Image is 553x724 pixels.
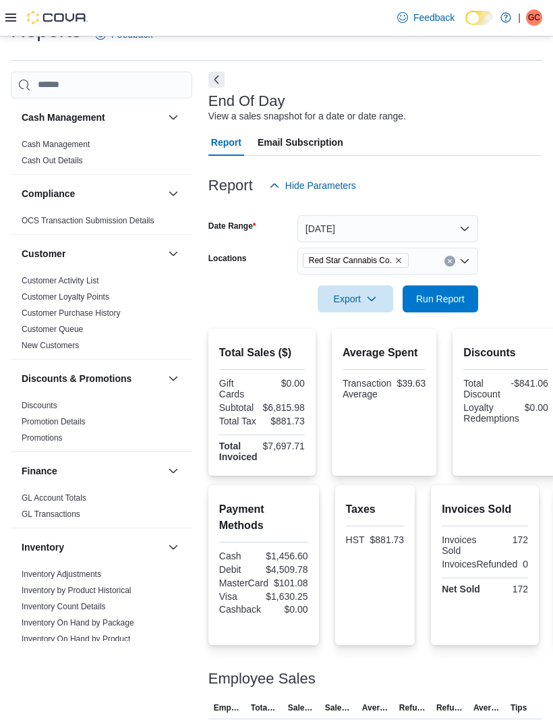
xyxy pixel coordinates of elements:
span: Feedback [413,11,455,24]
button: Compliance [22,187,163,200]
div: -$841.06 [508,378,548,389]
div: $881.73 [264,416,305,426]
a: Customer Loyalty Points [22,292,109,302]
a: Inventory On Hand by Product [22,634,130,644]
a: Promotions [22,433,63,443]
button: Run Report [403,285,478,312]
a: Inventory by Product Historical [22,586,132,595]
button: [DATE] [297,215,478,242]
div: $0.00 [264,378,305,389]
a: GL Transactions [22,509,80,519]
a: Cash Out Details [22,156,83,165]
strong: Total Invoiced [219,441,258,462]
span: Refunds (#) [436,702,463,713]
button: Clear input [444,256,455,267]
div: Compliance [11,213,192,234]
a: Promotion Details [22,417,86,426]
div: HST [346,534,365,545]
a: Inventory Adjustments [22,569,101,579]
p: | [518,9,521,26]
div: Subtotal [219,402,258,413]
div: Cash [219,551,260,561]
h2: Total Sales ($) [219,345,305,361]
span: Email Subscription [258,129,343,156]
span: Tips [511,702,527,713]
button: Cash Management [165,109,181,126]
div: $0.00 [266,604,308,615]
span: Red Star Cannabis Co. [309,254,392,267]
div: Customer [11,273,192,359]
button: Open list of options [459,256,470,267]
div: Debit [219,564,260,575]
div: Discounts & Promotions [11,397,192,451]
h2: Average Spent [343,345,426,361]
div: Cash Management [11,136,192,174]
span: Sales (#) [325,702,351,713]
a: Discounts [22,401,57,410]
h3: Inventory [22,540,64,554]
h3: Customer [22,247,65,260]
div: Finance [11,490,192,528]
button: Next [208,72,225,88]
span: Sales ($) [288,702,314,713]
div: MasterCard [219,578,268,588]
div: Gianfranco Catalano [526,9,542,26]
button: Remove Red Star Cannabis Co. from selection in this group [395,256,403,264]
h2: Discounts [463,345,548,361]
strong: Net Sold [442,584,480,594]
div: $101.08 [274,578,308,588]
button: Customer [22,247,163,260]
span: Total Invoiced [251,702,277,713]
div: Total Tax [219,416,260,426]
h2: Invoices Sold [442,501,528,518]
h3: Cash Management [22,111,105,124]
label: Date Range [208,221,256,231]
div: Gift Cards [219,378,260,399]
div: Total Discount [463,378,503,399]
h2: Taxes [346,501,405,518]
input: Dark Mode [465,11,494,25]
button: Finance [165,463,181,479]
div: Invoices Sold [442,534,482,556]
span: GC [528,9,540,26]
h3: Discounts & Promotions [22,372,132,385]
button: Inventory [22,540,163,554]
button: Export [318,285,393,312]
h3: Employee Sales [208,671,316,687]
div: $0.00 [525,402,548,413]
span: Average Refund [473,702,500,713]
div: Visa [219,591,260,602]
a: OCS Transaction Submission Details [22,216,154,225]
div: View a sales snapshot for a date or date range. [208,109,406,123]
div: 172 [488,534,528,545]
div: InvoicesRefunded [442,559,517,569]
button: Discounts & Promotions [22,372,163,385]
div: 172 [488,584,528,594]
span: Average Sale [362,702,388,713]
span: Refunds ($) [399,702,426,713]
span: Red Star Cannabis Co. [303,253,409,268]
a: Feedback [392,4,460,31]
div: $39.63 [397,378,426,389]
h2: Payment Methods [219,501,308,534]
span: Run Report [416,292,465,306]
img: Cova [27,11,88,24]
span: Hide Parameters [285,179,356,192]
span: Export [326,285,385,312]
div: $7,697.71 [263,441,305,451]
button: Customer [165,246,181,262]
div: Loyalty Redemptions [463,402,519,424]
a: New Customers [22,341,79,350]
div: 0 [523,559,528,569]
a: Customer Queue [22,325,83,334]
div: Cashback [219,604,261,615]
span: Employee [214,702,240,713]
button: Finance [22,464,163,478]
h3: Report [208,177,253,194]
button: Cash Management [22,111,163,124]
div: $1,630.25 [266,591,308,602]
button: Hide Parameters [264,172,361,199]
a: Cash Management [22,140,90,149]
button: Compliance [165,186,181,202]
